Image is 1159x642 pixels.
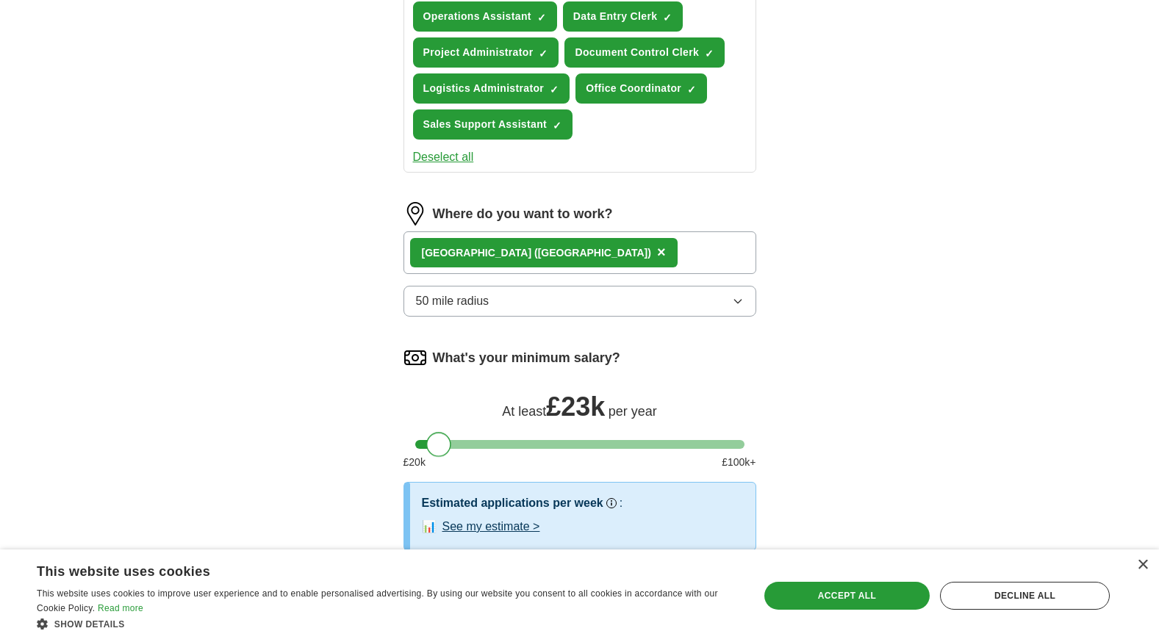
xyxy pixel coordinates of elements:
span: ✓ [663,12,672,24]
span: £ 23k [546,392,605,422]
h3: : [620,494,622,512]
span: Operations Assistant [423,9,531,24]
span: Project Administrator [423,45,534,60]
button: Sales Support Assistant✓ [413,109,573,140]
span: 50 mile radius [416,292,489,310]
div: Show details [37,616,738,631]
span: Logistics Administrator [423,81,545,96]
span: At least [502,404,546,419]
button: Deselect all [413,148,474,166]
a: Read more, opens a new window [98,603,143,613]
span: ✓ [705,48,714,59]
span: ✓ [553,120,561,131]
img: salary.png [403,346,427,369]
button: Logistics Administrator✓ [413,73,570,104]
span: 📊 [422,518,437,535]
span: Show details [54,619,125,630]
div: This website uses cookies [37,558,701,580]
span: Our best guess based on live jobs [DATE], and others like you. [552,458,745,485]
button: Operations Assistant✓ [413,1,557,32]
strong: [GEOGRAPHIC_DATA] [422,247,532,259]
div: Close [1137,560,1148,571]
span: Document Control Clerk [575,45,699,60]
div: Accept all [764,582,930,610]
div: Decline all [940,582,1110,610]
span: ✓ [550,84,559,95]
label: What's your minimum salary? [433,348,620,368]
span: per year [609,404,657,419]
span: ([GEOGRAPHIC_DATA]) [534,247,651,259]
span: × [657,244,666,260]
button: Office Coordinator✓ [575,73,707,104]
button: See my estimate > [442,518,540,535]
img: location.png [403,202,427,226]
h3: Estimated applications per week [422,494,603,512]
span: ✓ [687,84,696,95]
span: £ 20 k [403,455,426,470]
label: Where do you want to work? [433,204,613,224]
span: This website uses cookies to improve user experience and to enable personalised advertising. By u... [37,588,718,613]
button: × [657,242,666,264]
button: Document Control Clerk✓ [564,37,725,68]
span: Sales Support Assistant [423,117,548,132]
button: Project Administrator✓ [413,37,559,68]
span: Data Entry Clerk [573,9,658,24]
button: Data Entry Clerk✓ [563,1,683,32]
button: 50 mile radius [403,286,756,317]
span: ✓ [537,12,546,24]
span: ✓ [539,48,548,59]
span: Office Coordinator [586,81,681,96]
